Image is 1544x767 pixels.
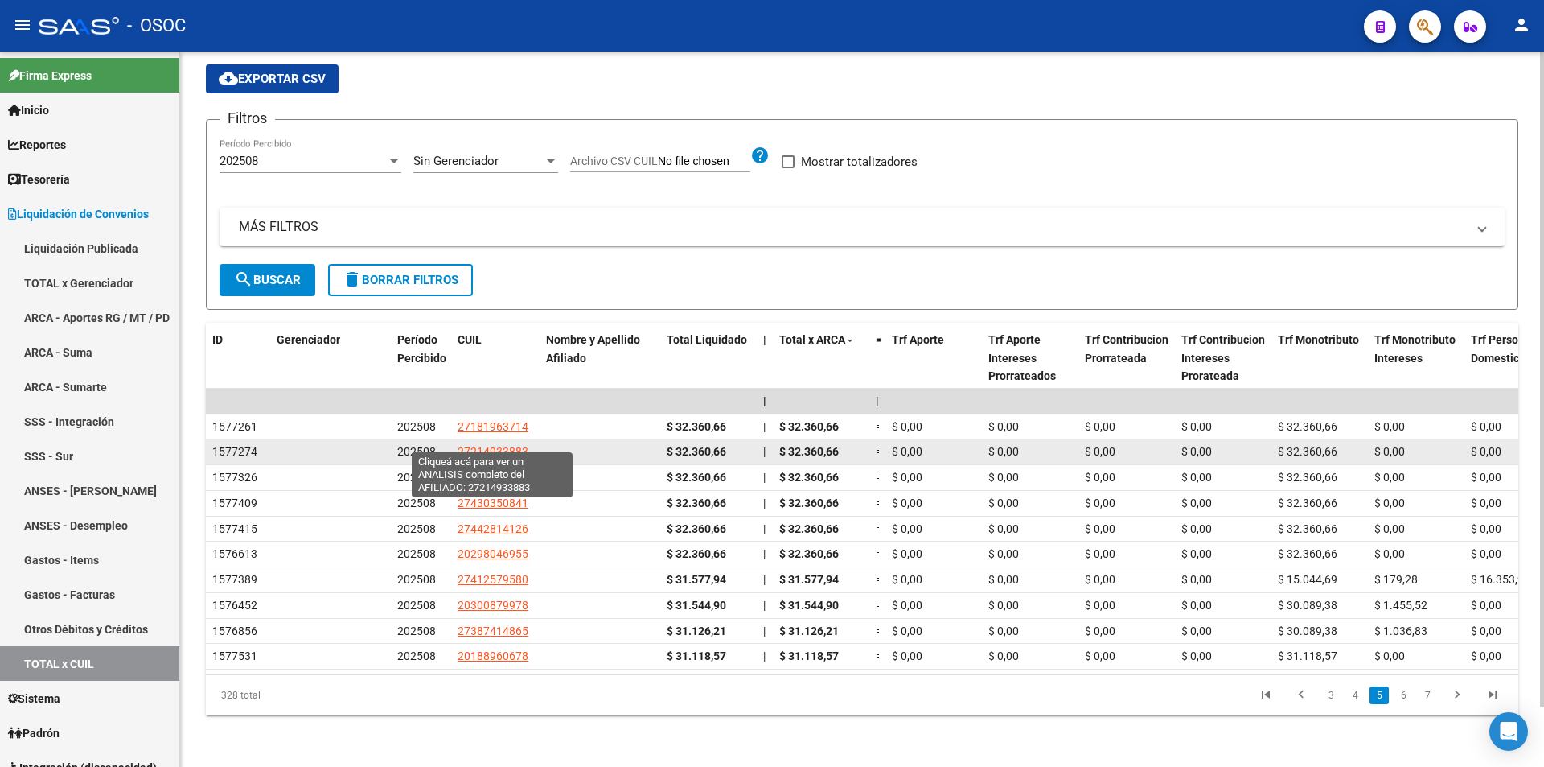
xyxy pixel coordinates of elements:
datatable-header-cell: Total x ARCA [773,323,869,394]
span: $ 0,00 [1085,599,1115,612]
span: Inicio [8,101,49,119]
span: 27387414865 [458,625,528,637]
span: Tesorería [8,171,70,188]
span: $ 0,00 [1471,547,1501,560]
span: $ 32.360,66 [667,547,726,560]
span: 1577274 [212,445,257,458]
span: $ 0,00 [1471,497,1501,509]
div: Open Intercom Messenger [1489,712,1528,751]
button: Exportar CSV [206,64,339,93]
span: Exportar CSV [219,72,326,86]
span: | [763,420,766,433]
span: Liquidación de Convenios [8,205,149,223]
span: 1577261 [212,420,257,433]
span: $ 31.577,94 [667,573,726,586]
span: $ 0,00 [988,547,1019,560]
span: $ 0,00 [1085,522,1115,535]
span: | [763,394,766,407]
span: $ 0,00 [988,599,1019,612]
span: Trf Personal Domestico [1471,333,1534,365]
span: $ 0,00 [892,649,922,662]
span: = [876,497,882,509]
datatable-header-cell: Trf Contribucion Intereses Prorateada [1175,323,1271,394]
a: go to next page [1442,687,1472,704]
span: | [763,599,766,612]
span: $ 0,00 [892,547,922,560]
span: $ 0,00 [892,471,922,484]
span: $ 0,00 [1471,445,1501,458]
span: $ 0,00 [1181,625,1212,637]
datatable-header-cell: | [757,323,773,394]
span: $ 32.360,66 [779,471,839,484]
span: $ 0,00 [892,420,922,433]
span: $ 32.360,66 [1278,522,1337,535]
span: Gerenciador [277,333,340,346]
span: 20298046955 [458,547,528,560]
span: 202508 [397,497,436,509]
span: $ 0,00 [1374,420,1405,433]
span: | [763,573,766,586]
span: Padrón [8,724,60,742]
span: 20300879978 [458,599,528,612]
a: go to first page [1250,687,1281,704]
span: $ 0,00 [1085,649,1115,662]
span: $ 31.544,90 [779,599,839,612]
mat-icon: help [750,146,770,165]
span: Archivo CSV CUIL [570,155,658,167]
span: Borrar Filtros [343,273,458,287]
span: ID [212,333,223,346]
span: 1576856 [212,625,257,637]
span: $ 31.118,57 [667,649,726,662]
span: 1576452 [212,599,257,612]
span: | [763,522,766,535]
span: $ 16.353,97 [1471,573,1530,586]
a: 5 [1369,687,1389,704]
span: 27332414505 [458,471,528,484]
span: $ 30.089,38 [1278,625,1337,637]
div: 328 total [206,675,466,715]
span: $ 0,00 [988,497,1019,509]
span: 202508 [397,649,436,662]
span: 1577409 [212,497,257,509]
span: 27430350841 [458,497,528,509]
span: $ 32.360,66 [667,522,726,535]
span: = [876,547,882,560]
span: $ 32.360,66 [1278,420,1337,433]
mat-icon: search [234,270,253,289]
li: page 4 [1343,682,1367,709]
datatable-header-cell: Trf Contribucion Prorrateada [1078,323,1175,394]
span: Mostrar totalizadores [801,152,918,171]
mat-icon: menu [13,15,32,35]
mat-icon: cloud_download [219,68,238,88]
li: page 7 [1415,682,1439,709]
span: | [876,394,879,407]
span: = [876,625,882,637]
datatable-header-cell: = [869,323,885,394]
span: 27181963714 [458,420,528,433]
datatable-header-cell: Trf Aporte [885,323,982,394]
span: 27442814126 [458,522,528,535]
span: 202508 [397,547,436,560]
span: | [763,625,766,637]
span: Período Percibido [397,333,446,365]
span: $ 0,00 [1471,599,1501,612]
span: $ 0,00 [1374,522,1405,535]
span: $ 32.360,66 [779,445,839,458]
span: $ 0,00 [1085,625,1115,637]
span: $ 32.360,66 [779,522,839,535]
span: Trf Contribucion Intereses Prorateada [1181,333,1265,383]
span: $ 0,00 [988,445,1019,458]
span: $ 0,00 [1085,573,1115,586]
span: 1576613 [212,547,257,560]
span: $ 0,00 [1374,445,1405,458]
span: $ 31.126,21 [667,625,726,637]
span: $ 0,00 [892,445,922,458]
span: $ 0,00 [1085,420,1115,433]
button: Borrar Filtros [328,264,473,296]
span: $ 0,00 [1085,445,1115,458]
li: page 6 [1391,682,1415,709]
span: $ 0,00 [892,599,922,612]
span: = [876,420,882,433]
span: $ 0,00 [1374,471,1405,484]
span: $ 0,00 [988,649,1019,662]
